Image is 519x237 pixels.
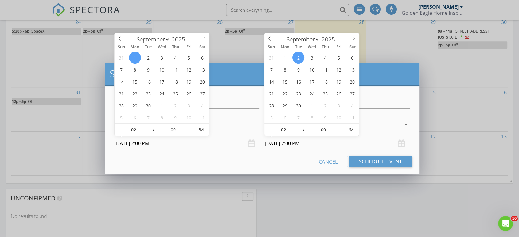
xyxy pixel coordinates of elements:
[349,156,412,167] button: Schedule Event
[306,76,318,87] span: September 17, 2025
[319,111,331,123] span: October 9, 2025
[115,99,127,111] span: September 28, 2025
[291,45,305,49] span: Tue
[320,35,340,43] input: Year
[170,87,181,99] span: September 25, 2025
[197,99,209,111] span: October 4, 2025
[129,111,141,123] span: October 6, 2025
[346,52,358,64] span: September 6, 2025
[333,64,345,76] span: September 12, 2025
[115,111,127,123] span: October 5, 2025
[279,111,291,123] span: October 6, 2025
[292,64,304,76] span: September 9, 2025
[306,87,318,99] span: September 24, 2025
[278,45,291,49] span: Mon
[156,111,168,123] span: October 8, 2025
[346,76,358,87] span: September 20, 2025
[115,136,259,151] input: Select date
[128,45,142,49] span: Mon
[292,87,304,99] span: September 23, 2025
[264,136,409,151] input: Select date
[153,123,154,136] span: :
[142,45,155,49] span: Tue
[319,87,331,99] span: September 25, 2025
[318,45,332,49] span: Thu
[279,87,291,99] span: September 22, 2025
[279,99,291,111] span: September 29, 2025
[192,123,209,136] span: Click to toggle
[306,64,318,76] span: September 10, 2025
[142,111,154,123] span: October 7, 2025
[129,87,141,99] span: September 22, 2025
[305,45,318,49] span: Wed
[142,52,154,64] span: September 2, 2025
[156,99,168,111] span: October 1, 2025
[279,52,291,64] span: September 1, 2025
[183,76,195,87] span: September 19, 2025
[346,87,358,99] span: September 27, 2025
[197,64,209,76] span: September 13, 2025
[333,111,345,123] span: October 10, 2025
[155,45,169,49] span: Wed
[183,87,195,99] span: September 26, 2025
[142,99,154,111] span: September 30, 2025
[306,52,318,64] span: September 3, 2025
[346,111,358,123] span: October 11, 2025
[302,123,304,136] span: :
[183,111,195,123] span: October 10, 2025
[142,76,154,87] span: September 16, 2025
[142,87,154,99] span: September 23, 2025
[345,45,359,49] span: Sat
[170,52,181,64] span: September 4, 2025
[292,76,304,87] span: September 16, 2025
[264,45,278,49] span: Sun
[183,99,195,111] span: October 3, 2025
[265,87,277,99] span: September 21, 2025
[309,156,348,167] button: Cancel
[346,99,358,111] span: October 4, 2025
[306,99,318,111] span: October 1, 2025
[169,45,182,49] span: Thu
[511,216,518,221] span: 10
[333,76,345,87] span: September 19, 2025
[129,99,141,111] span: September 29, 2025
[170,111,181,123] span: October 9, 2025
[197,111,209,123] span: October 11, 2025
[197,87,209,99] span: September 27, 2025
[292,99,304,111] span: September 30, 2025
[170,64,181,76] span: September 11, 2025
[319,76,331,87] span: September 18, 2025
[115,52,127,64] span: August 31, 2025
[170,76,181,87] span: September 18, 2025
[498,216,513,231] iframe: Intercom live chat
[115,45,128,49] span: Sun
[333,52,345,64] span: September 5, 2025
[156,87,168,99] span: September 24, 2025
[333,99,345,111] span: October 3, 2025
[265,52,277,64] span: August 31, 2025
[156,76,168,87] span: September 17, 2025
[332,45,345,49] span: Fri
[279,64,291,76] span: September 8, 2025
[129,64,141,76] span: September 8, 2025
[182,45,196,49] span: Fri
[292,111,304,123] span: October 7, 2025
[183,52,195,64] span: September 5, 2025
[170,35,190,43] input: Year
[319,64,331,76] span: September 11, 2025
[265,111,277,123] span: October 5, 2025
[265,99,277,111] span: September 28, 2025
[319,52,331,64] span: September 4, 2025
[279,76,291,87] span: September 15, 2025
[115,64,127,76] span: September 7, 2025
[142,64,154,76] span: September 9, 2025
[292,52,304,64] span: September 2, 2025
[402,121,410,128] i: arrow_drop_down
[115,76,127,87] span: September 14, 2025
[306,111,318,123] span: October 8, 2025
[342,123,359,136] span: Click to toggle
[197,76,209,87] span: September 20, 2025
[265,64,277,76] span: September 7, 2025
[110,68,414,80] h2: Schedule Event
[115,87,127,99] span: September 21, 2025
